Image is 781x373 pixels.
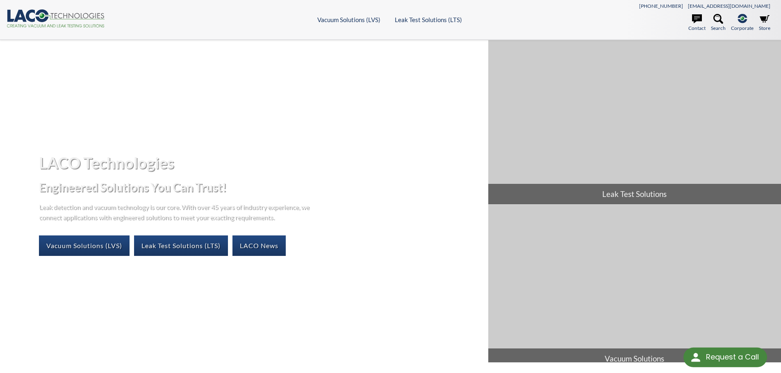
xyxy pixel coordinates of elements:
a: Vacuum Solutions [488,205,781,369]
a: Search [711,14,726,32]
img: round button [689,351,702,364]
div: Request a Call [706,348,759,366]
h1: LACO Technologies [39,153,481,173]
span: Vacuum Solutions [488,348,781,369]
a: Leak Test Solutions [488,40,781,204]
p: Leak detection and vacuum technology is our core. With over 45 years of industry experience, we c... [39,201,314,222]
a: Leak Test Solutions (LTS) [395,16,462,23]
a: Contact [688,14,706,32]
a: LACO News [232,235,286,256]
a: [PHONE_NUMBER] [639,3,683,9]
a: Leak Test Solutions (LTS) [134,235,228,256]
a: Vacuum Solutions (LVS) [39,235,130,256]
span: Leak Test Solutions [488,184,781,204]
span: Corporate [731,24,754,32]
a: Store [759,14,770,32]
a: Vacuum Solutions (LVS) [317,16,380,23]
h2: Engineered Solutions You Can Trust! [39,180,481,195]
div: Request a Call [683,348,767,367]
a: [EMAIL_ADDRESS][DOMAIN_NAME] [688,3,770,9]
